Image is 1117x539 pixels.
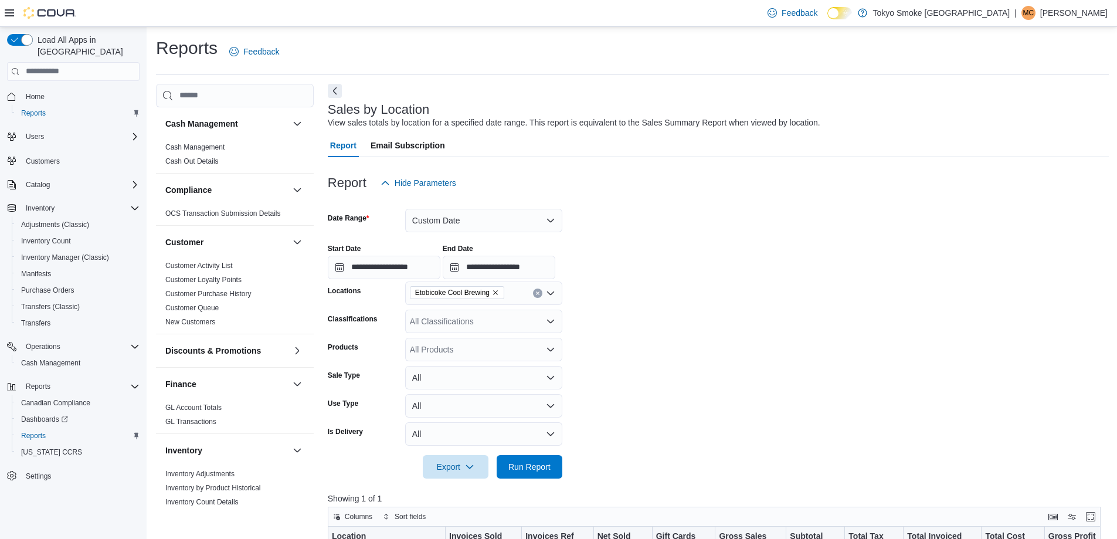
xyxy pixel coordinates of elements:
label: Start Date [328,244,361,253]
button: All [405,394,562,418]
h1: Reports [156,36,218,60]
a: Reports [16,429,50,443]
span: Home [21,89,140,104]
label: Locations [328,286,361,296]
button: Inventory [290,443,304,457]
span: GL Transactions [165,417,216,426]
span: New Customers [165,317,215,327]
button: [US_STATE] CCRS [12,444,144,460]
span: Inventory [26,204,55,213]
span: Catalog [21,178,140,192]
a: New Customers [165,318,215,326]
button: Reports [21,379,55,394]
span: Email Subscription [371,134,445,157]
button: All [405,422,562,446]
button: Adjustments (Classic) [12,216,144,233]
div: Finance [156,401,314,433]
h3: Sales by Location [328,103,430,117]
button: Inventory [165,445,288,456]
button: Columns [328,510,377,524]
h3: Inventory [165,445,202,456]
span: MC [1023,6,1034,20]
div: Cash Management [156,140,314,173]
a: Reports [16,106,50,120]
span: Settings [26,472,51,481]
div: Compliance [156,206,314,225]
nav: Complex example [7,83,140,515]
a: Home [21,90,49,104]
button: Manifests [12,266,144,282]
button: Finance [290,377,304,391]
a: Inventory by Product Historical [165,484,261,492]
button: Discounts & Promotions [290,344,304,358]
a: Canadian Compliance [16,396,95,410]
label: Is Delivery [328,427,363,436]
span: Adjustments (Classic) [16,218,140,232]
span: Customer Purchase History [165,289,252,299]
p: Tokyo Smoke [GEOGRAPHIC_DATA] [873,6,1010,20]
button: Users [21,130,49,144]
button: Clear input [533,289,542,298]
button: Operations [21,340,65,354]
span: Purchase Orders [21,286,74,295]
button: Open list of options [546,345,555,354]
h3: Compliance [165,184,212,196]
button: Run Report [497,455,562,479]
a: Inventory Adjustments [165,470,235,478]
span: Transfers (Classic) [16,300,140,314]
button: Customer [290,235,304,249]
span: Catalog [26,180,50,189]
a: Inventory Count [16,234,76,248]
span: Sort fields [395,512,426,521]
input: Press the down key to open a popover containing a calendar. [328,256,440,279]
span: Inventory [21,201,140,215]
span: Inventory On Hand by Package [165,511,263,521]
span: Adjustments (Classic) [21,220,89,229]
span: Customer Activity List [165,261,233,270]
button: Finance [165,378,288,390]
h3: Cash Management [165,118,238,130]
span: Transfers (Classic) [21,302,80,311]
button: Next [328,84,342,98]
span: Feedback [782,7,817,19]
span: Reports [21,109,46,118]
a: Purchase Orders [16,283,79,297]
span: Cash Management [165,143,225,152]
input: Press the down key to open a popover containing a calendar. [443,256,555,279]
span: [US_STATE] CCRS [21,448,82,457]
span: Manifests [16,267,140,281]
a: Adjustments (Classic) [16,218,94,232]
span: Manifests [21,269,51,279]
button: Reports [12,428,144,444]
span: Customers [26,157,60,166]
span: Customer Loyalty Points [165,275,242,284]
span: Operations [21,340,140,354]
a: OCS Transaction Submission Details [165,209,281,218]
button: Reports [12,105,144,121]
button: Catalog [2,177,144,193]
h3: Customer [165,236,203,248]
a: Feedback [225,40,284,63]
button: Sort fields [378,510,430,524]
span: Transfers [21,318,50,328]
button: Operations [2,338,144,355]
button: Discounts & Promotions [165,345,288,357]
input: Dark Mode [827,7,852,19]
span: Columns [345,512,372,521]
span: Export [430,455,481,479]
button: Compliance [165,184,288,196]
button: Display options [1065,510,1079,524]
button: Remove Etobicoke Cool Brewing from selection in this group [492,289,499,296]
a: Dashboards [12,411,144,428]
button: Open list of options [546,317,555,326]
p: [PERSON_NAME] [1040,6,1108,20]
label: End Date [443,244,473,253]
a: Manifests [16,267,56,281]
a: Feedback [763,1,822,25]
label: Products [328,343,358,352]
button: Home [2,88,144,105]
span: Reports [21,431,46,440]
a: GL Account Totals [165,404,222,412]
a: Cash Management [16,356,85,370]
